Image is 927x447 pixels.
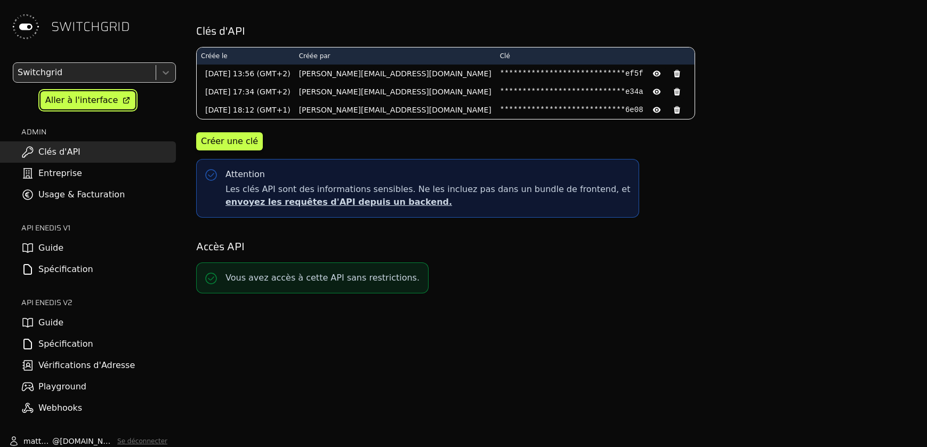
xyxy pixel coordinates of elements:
h2: Clés d'API [196,23,912,38]
p: Vous avez accès à cette API sans restrictions. [225,272,420,284]
h2: API ENEDIS v2 [21,297,176,308]
span: [DOMAIN_NAME] [60,436,113,446]
td: [DATE] 13:56 (GMT+2) [197,65,295,83]
span: matthieu [23,436,52,446]
span: SWITCHGRID [51,18,130,35]
th: Créée le [197,47,295,65]
span: Les clés API sont des informations sensibles. Ne les incluez pas dans un bundle de frontend, et [225,183,630,209]
div: Aller à l'interface [45,94,118,107]
th: Clé [496,47,695,65]
h2: API ENEDIS v1 [21,222,176,233]
h2: Accès API [196,239,912,254]
img: Switchgrid Logo [9,10,43,44]
span: @ [52,436,60,446]
p: envoyez les requêtes d'API depuis un backend. [225,196,630,209]
td: [PERSON_NAME][EMAIL_ADDRESS][DOMAIN_NAME] [295,83,496,101]
button: Se déconnecter [117,437,167,445]
th: Créée par [295,47,496,65]
td: [DATE] 18:12 (GMT+1) [197,101,295,119]
h2: ADMIN [21,126,176,137]
a: Aller à l'interface [41,91,135,109]
td: [PERSON_NAME][EMAIL_ADDRESS][DOMAIN_NAME] [295,65,496,83]
button: Créer une clé [196,132,263,150]
div: Créer une clé [201,135,258,148]
td: [DATE] 17:34 (GMT+2) [197,83,295,101]
div: Attention [225,168,265,181]
td: [PERSON_NAME][EMAIL_ADDRESS][DOMAIN_NAME] [295,101,496,119]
